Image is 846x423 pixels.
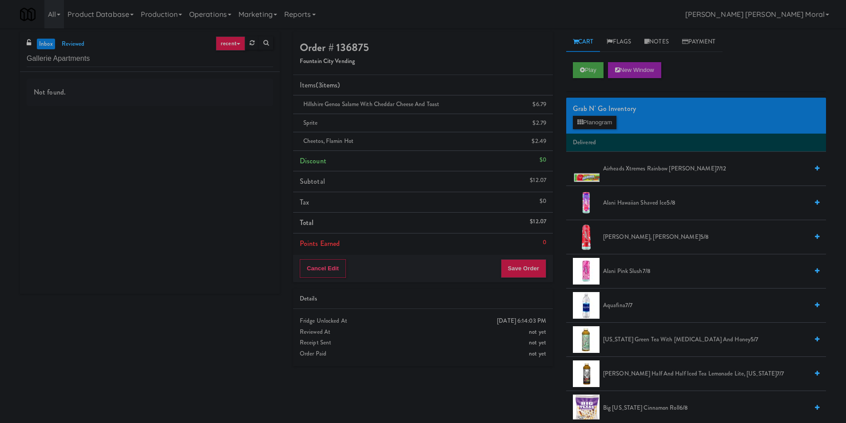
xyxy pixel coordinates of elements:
a: Cart [566,32,600,52]
span: Airheads Xtremes Rainbow [PERSON_NAME] [603,163,808,174]
span: Not found. [34,87,66,97]
span: Items [300,80,340,90]
span: (3 ) [316,80,340,90]
span: Alani Hawaiian Shaved Ice [603,198,808,209]
span: Subtotal [300,176,325,186]
span: 7/8 [643,267,651,275]
a: reviewed [60,39,87,50]
span: Discount [300,156,326,166]
span: 5/8 [667,198,675,207]
div: $2.49 [532,136,546,147]
div: [US_STATE] Green Tea with [MEDICAL_DATA] and Honey5/7 [600,334,819,345]
div: Alani Hawaiian Shaved Ice5/8 [600,198,819,209]
button: Cancel Edit [300,259,346,278]
span: [PERSON_NAME] Half and Half Iced Tea Lemonade Lite, [US_STATE] [603,368,808,380]
div: Details [300,293,546,304]
span: not yet [529,338,546,347]
span: 5/8 [700,233,709,241]
span: [PERSON_NAME], [PERSON_NAME] [603,232,808,243]
span: Cheetos, Flamin Hot [303,137,353,145]
span: Sprite [303,119,318,127]
div: Grab N' Go Inventory [573,102,819,115]
div: Alani Pink Slush7/8 [600,266,819,277]
img: Micromart [20,7,36,22]
div: Aquafina7/7 [600,300,819,311]
button: Play [573,62,604,78]
div: $12.07 [530,175,546,186]
span: 6/8 [679,403,688,412]
h4: Order # 136875 [300,42,546,53]
h5: Fountain City Vending [300,58,546,65]
div: Airheads Xtremes Rainbow [PERSON_NAME]7/12 [600,163,819,174]
span: Hillshire Genoa Salame with Cheddar Cheese and Toast [303,100,439,108]
span: [US_STATE] Green Tea with [MEDICAL_DATA] and Honey [603,334,808,345]
div: $6.79 [532,99,546,110]
span: 5/7 [751,335,758,344]
a: recent [216,36,245,51]
div: $0 [540,154,546,166]
button: Save Order [501,259,546,278]
div: Fridge Unlocked At [300,316,546,327]
span: 7/7 [777,369,784,378]
span: Tax [300,197,309,207]
div: 0 [543,237,546,248]
div: [PERSON_NAME] Half and Half Iced Tea Lemonade Lite, [US_STATE]7/7 [600,368,819,380]
span: 7/12 [716,164,726,173]
span: Total [300,217,314,228]
span: Points Earned [300,238,340,249]
a: Payment [675,32,723,52]
a: Notes [638,32,675,52]
span: not yet [529,328,546,336]
div: Reviewed At [300,327,546,338]
span: Big [US_STATE] Cinnamon Roll [603,403,808,414]
div: $12.07 [530,216,546,227]
div: $2.79 [532,118,546,129]
div: Order Paid [300,348,546,360]
button: Planogram [573,116,616,129]
span: Alani Pink Slush [603,266,808,277]
div: [DATE] 6:14:03 PM [497,316,546,327]
span: not yet [529,349,546,358]
div: $0 [540,196,546,207]
ng-pluralize: items [322,80,338,90]
a: inbox [37,39,55,50]
li: Delivered [566,134,826,152]
input: Search vision orders [27,51,273,67]
button: New Window [608,62,661,78]
div: Big [US_STATE] Cinnamon Roll6/8 [600,403,819,414]
a: Flags [600,32,638,52]
span: 7/7 [625,301,632,309]
div: [PERSON_NAME], [PERSON_NAME]5/8 [600,232,819,243]
div: Receipt Sent [300,337,546,348]
span: Aquafina [603,300,808,311]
